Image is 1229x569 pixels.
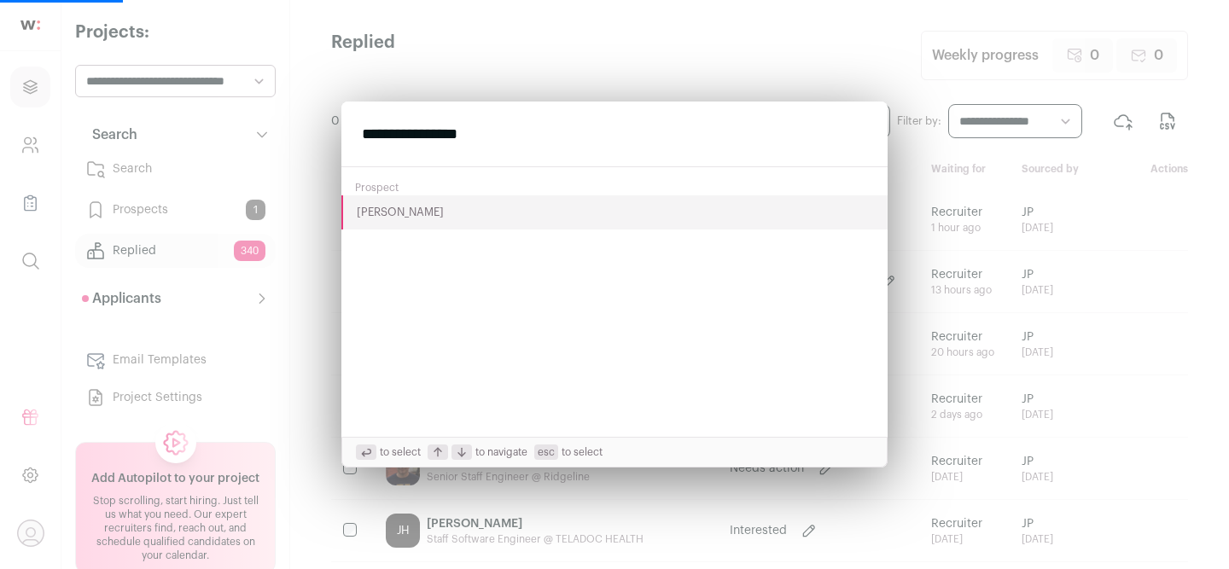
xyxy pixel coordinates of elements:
[534,444,558,460] span: esc
[534,444,603,460] span: to select
[356,444,421,460] span: to select
[341,174,888,195] div: Prospect
[428,444,527,460] span: to navigate
[341,195,888,229] button: [PERSON_NAME]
